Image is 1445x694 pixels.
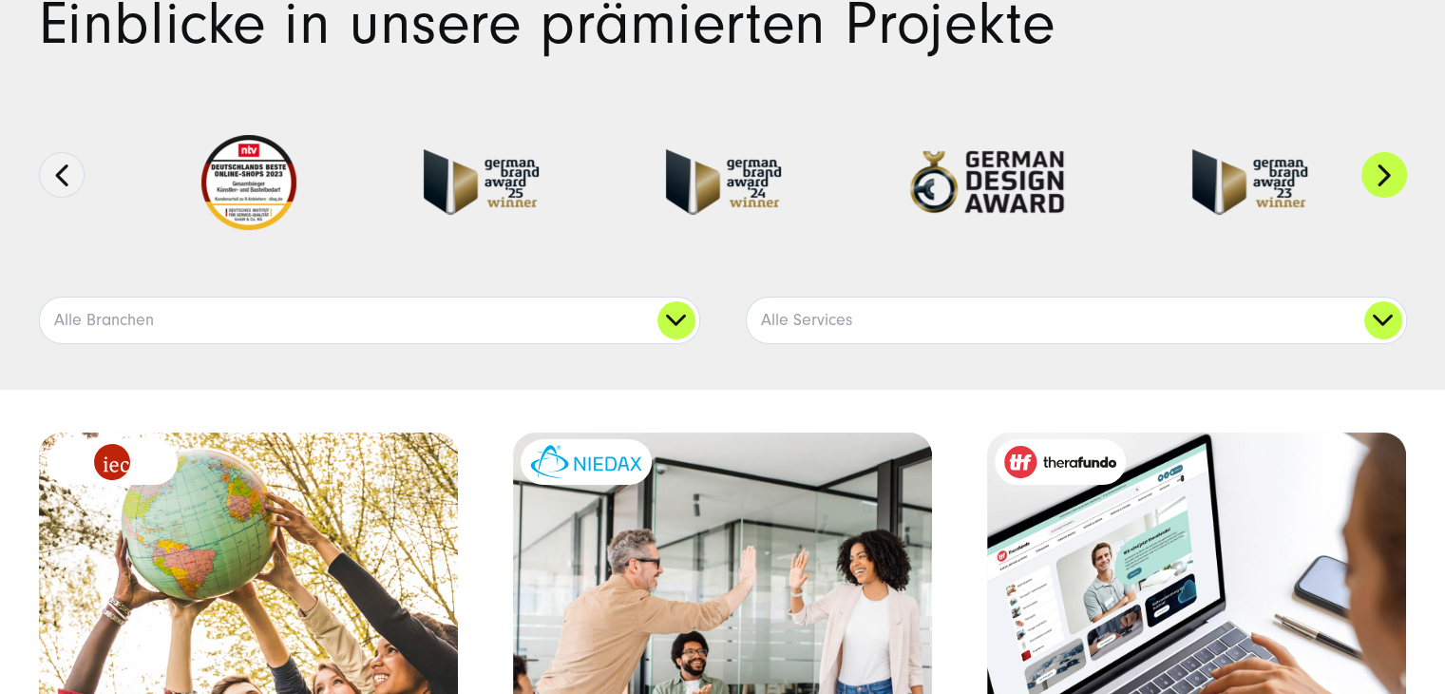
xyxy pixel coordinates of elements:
img: German Brand Award winner 2025 - Full Service Digital Agentur SUNZINET [424,149,539,215]
img: German-Brand-Award - fullservice digital agentur SUNZINET [666,149,781,215]
a: Alle Branchen [40,298,699,343]
a: Alle Services [747,298,1406,343]
img: therafundo_10-2024_logo_2c [1004,446,1116,478]
button: Next [1361,152,1407,198]
img: German Brand Award 2023 Winner - fullservice digital agentur SUNZINET [1192,149,1307,215]
img: German-Design-Award - fullservice digital agentur SUNZINET [908,149,1065,215]
img: Deutschlands beste Online Shops 2023 - boesner - Kunde - SUNZINET [201,135,296,230]
button: Previous [39,152,85,198]
img: logo_IEC [94,444,130,480]
img: niedax-logo [530,445,642,478]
